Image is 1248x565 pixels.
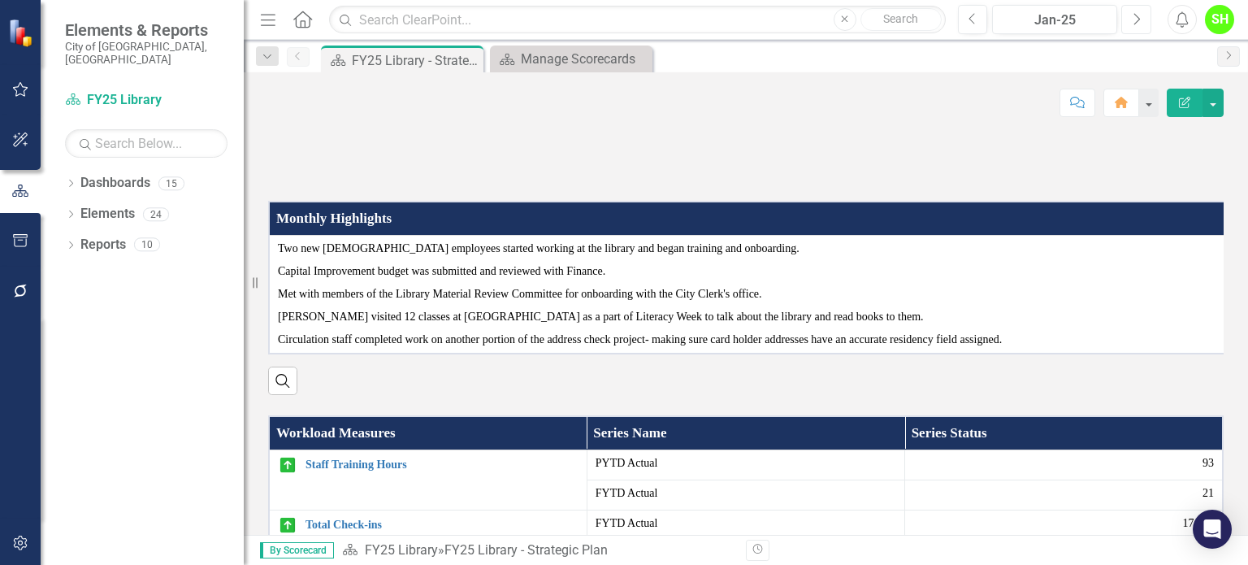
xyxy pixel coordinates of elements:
[278,283,1219,306] p: Met with members of the Library Material Review Committee for onboarding with the City Clerk's of...
[305,519,578,531] a: Total Check-ins
[143,207,169,221] div: 24
[352,50,479,71] div: FY25 Library - Strategic Plan
[596,455,896,472] span: PYTD Actual
[329,6,945,34] input: Search ClearPoint...
[269,236,1228,354] td: Double-Click to Edit
[278,260,1219,283] p: Capital Improvement budget was submitted and reviewed with Finance.
[883,12,918,25] span: Search
[269,510,587,540] td: Double-Click to Edit Right Click for Context Menu
[1202,485,1214,502] span: 21
[992,5,1117,34] button: Jan-25
[1202,455,1214,472] span: 93
[80,174,150,193] a: Dashboards
[521,49,648,69] div: Manage Scorecards
[494,49,648,69] a: Manage Scorecards
[278,328,1219,348] p: Circulation staff completed work on another portion of the address check project- making sure car...
[365,542,438,558] a: FY25 Library
[1183,515,1215,532] span: 17,862
[80,236,126,254] a: Reports
[65,20,227,40] span: Elements & Reports
[596,515,896,532] span: FYTD Actual
[278,306,1219,328] p: [PERSON_NAME] visited 12 classes at [GEOGRAPHIC_DATA] as a part of Literacy Week to talk about th...
[1205,5,1234,34] button: SH
[342,541,734,560] div: »
[65,40,227,67] small: City of [GEOGRAPHIC_DATA], [GEOGRAPHIC_DATA]
[65,129,227,158] input: Search Below...
[8,18,37,46] img: ClearPoint Strategy
[65,91,227,110] a: FY25 Library
[278,241,1219,260] p: Two new [DEMOGRAPHIC_DATA] employees started working at the library and began training and onboar...
[278,515,297,535] img: On Target
[134,238,160,252] div: 10
[278,455,297,475] img: On Target
[596,485,896,502] span: FYTD Actual
[444,542,608,558] div: FY25 Library - Strategic Plan
[80,205,135,224] a: Elements
[860,8,942,31] button: Search
[260,542,334,558] span: By Scorecard
[305,459,578,471] a: Staff Training Hours
[269,450,587,510] td: Double-Click to Edit Right Click for Context Menu
[158,176,184,190] div: 15
[1193,510,1232,549] div: Open Intercom Messenger
[998,11,1111,30] div: Jan-25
